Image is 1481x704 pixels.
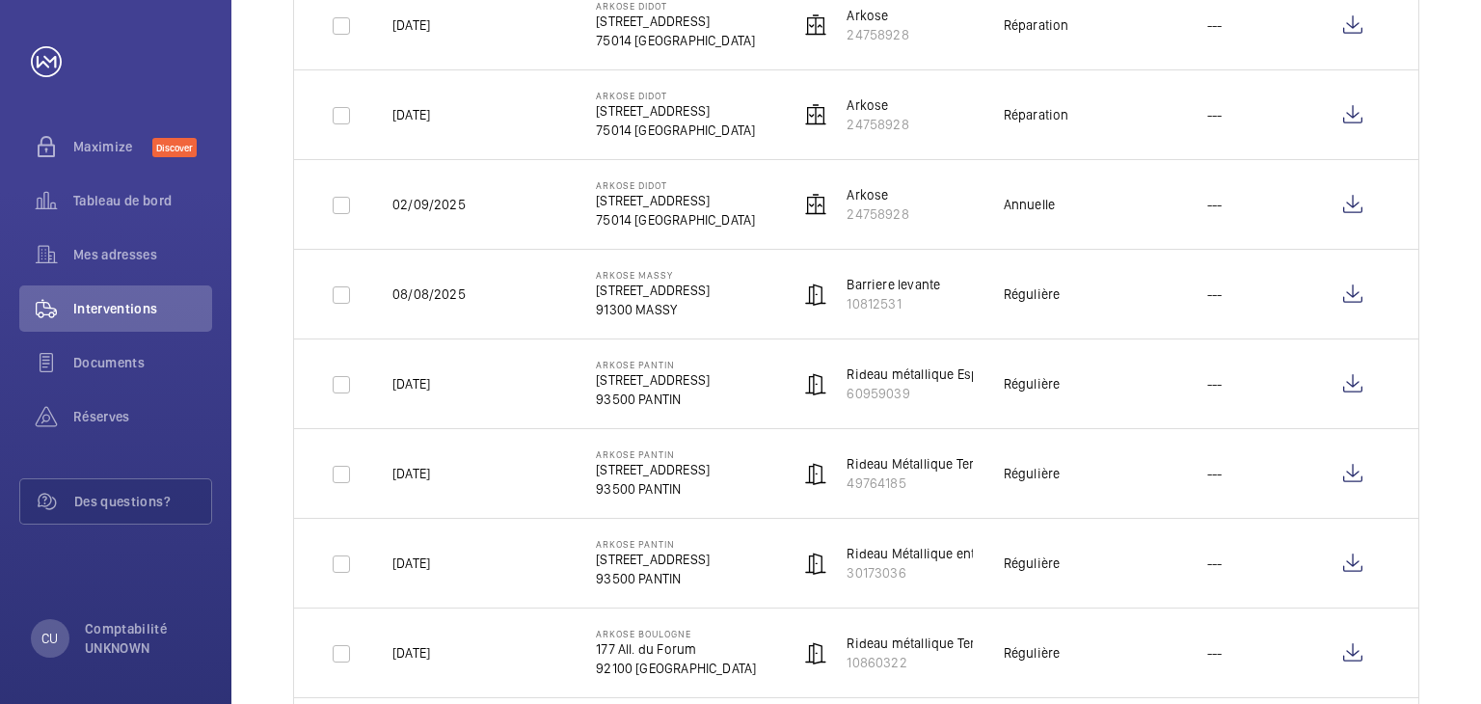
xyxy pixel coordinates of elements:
[392,643,430,663] p: [DATE]
[804,14,827,37] img: elevator.svg
[847,294,940,313] p: 10812531
[847,634,1018,653] p: Rideau métallique Terrasse 2
[85,619,201,658] p: Comptabilité UNKNOWN
[847,544,1085,563] p: Rideau Métallique entrée Espace Cordes
[1004,554,1061,573] div: Régulière
[596,121,755,140] p: 75014 [GEOGRAPHIC_DATA]
[596,210,755,230] p: 75014 [GEOGRAPHIC_DATA]
[1004,374,1061,393] div: Régulière
[1207,643,1223,663] p: ---
[1207,554,1223,573] p: ---
[804,193,827,216] img: elevator.svg
[596,390,710,409] p: 93500 PANTIN
[152,138,197,157] span: Discover
[392,554,430,573] p: [DATE]
[73,245,212,264] span: Mes adresses
[804,372,827,395] img: automatic_door.svg
[847,185,908,204] p: Arkose
[596,479,710,499] p: 93500 PANTIN
[596,191,755,210] p: [STREET_ADDRESS]
[596,90,755,101] p: ARKOSE DIDOT
[596,448,710,460] p: ARKOSE PANTIN
[1004,195,1055,214] div: Annuelle
[1207,464,1223,483] p: ---
[847,275,940,294] p: Barriere levante
[596,269,710,281] p: ARKOSE MASSY
[73,137,152,156] span: Maximize
[73,191,212,210] span: Tableau de bord
[596,639,756,659] p: 177 All. du Forum
[596,359,710,370] p: ARKOSE PANTIN
[596,101,755,121] p: [STREET_ADDRESS]
[596,550,710,569] p: [STREET_ADDRESS]
[596,628,756,639] p: ARKOSE BOULOGNE
[1004,643,1061,663] div: Régulière
[596,300,710,319] p: 91300 MASSY
[847,6,908,25] p: Arkose
[596,281,710,300] p: [STREET_ADDRESS]
[73,353,212,372] span: Documents
[596,179,755,191] p: ARKOSE DIDOT
[392,464,430,483] p: [DATE]
[847,25,908,44] p: 24758928
[847,653,1018,672] p: 10860322
[596,538,710,550] p: ARKOSE PANTIN
[847,115,908,134] p: 24758928
[804,462,827,485] img: automatic_door.svg
[1004,284,1061,304] div: Régulière
[1004,464,1061,483] div: Régulière
[847,204,908,224] p: 24758928
[847,365,1028,384] p: Rideau métallique Espace Bloc
[804,283,827,306] img: automatic_door.svg
[1207,284,1223,304] p: ---
[596,460,710,479] p: [STREET_ADDRESS]
[392,15,430,35] p: [DATE]
[392,284,466,304] p: 08/08/2025
[73,407,212,426] span: Réserves
[1004,105,1069,124] div: Réparation
[847,95,908,115] p: Arkose
[392,374,430,393] p: [DATE]
[392,105,430,124] p: [DATE]
[1207,374,1223,393] p: ---
[596,659,756,678] p: 92100 [GEOGRAPHIC_DATA]
[1207,195,1223,214] p: ---
[1207,15,1223,35] p: ---
[1207,105,1223,124] p: ---
[596,569,710,588] p: 93500 PANTIN
[596,12,755,31] p: [STREET_ADDRESS]
[392,195,466,214] p: 02/09/2025
[804,552,827,575] img: automatic_door.svg
[847,563,1085,582] p: 30173036
[596,370,710,390] p: [STREET_ADDRESS]
[1004,15,1069,35] div: Réparation
[596,31,755,50] p: 75014 [GEOGRAPHIC_DATA]
[74,492,211,511] span: Des questions?
[847,384,1028,403] p: 60959039
[73,299,212,318] span: Interventions
[847,474,1091,493] p: 49764185
[847,454,1091,474] p: Rideau Métallique Terrasse Espace Corde
[41,629,58,648] p: CU
[804,641,827,664] img: automatic_door.svg
[804,103,827,126] img: elevator.svg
